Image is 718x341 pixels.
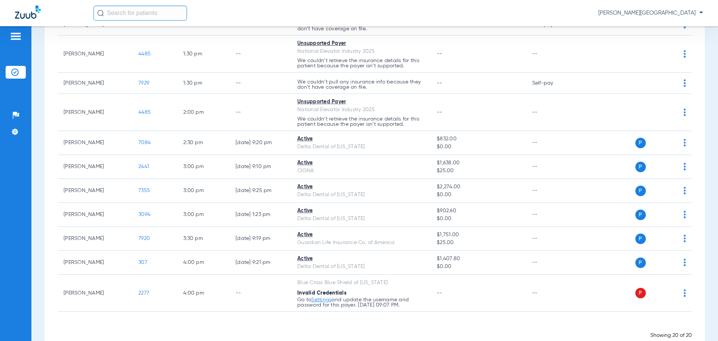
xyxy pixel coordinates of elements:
[684,139,686,146] img: group-dot-blue.svg
[138,188,150,193] span: 7355
[297,191,425,199] div: Delta Dental of [US_STATE]
[635,138,646,148] span: P
[297,167,425,175] div: CIGNA
[177,36,230,73] td: 1:30 PM
[526,36,577,73] td: --
[297,207,425,215] div: Active
[311,297,331,302] a: Settings
[230,251,291,275] td: [DATE] 9:21 PM
[526,251,577,275] td: --
[297,143,425,151] div: Delta Dental of [US_STATE]
[526,227,577,251] td: --
[635,186,646,196] span: P
[598,9,703,17] span: [PERSON_NAME][GEOGRAPHIC_DATA]
[437,290,442,296] span: --
[58,251,132,275] td: [PERSON_NAME]
[10,32,22,41] img: hamburger-icon
[138,22,149,27] span: 7976
[437,143,520,151] span: $0.00
[526,155,577,179] td: --
[684,211,686,218] img: group-dot-blue.svg
[297,297,425,308] p: Go to and update the username and password for this payer. [DATE] 09:07 PM.
[526,179,577,203] td: --
[684,109,686,116] img: group-dot-blue.svg
[177,94,230,131] td: 2:00 PM
[437,191,520,199] span: $0.00
[138,212,150,217] span: 3094
[230,131,291,155] td: [DATE] 9:20 PM
[177,155,230,179] td: 3:00 PM
[297,98,425,106] div: Unsupported Payer
[297,263,425,271] div: Delta Dental of [US_STATE]
[58,179,132,203] td: [PERSON_NAME]
[437,135,520,143] span: $832.00
[297,58,425,68] p: We couldn’t retrieve the insurance details for this patient because the payer isn’t supported.
[297,79,425,90] p: We couldn’t pull any insurance info because they don’t have coverage on file.
[297,135,425,143] div: Active
[635,210,646,220] span: P
[138,290,149,296] span: 2277
[297,231,425,239] div: Active
[230,203,291,227] td: [DATE] 1:23 PM
[635,288,646,298] span: P
[437,239,520,247] span: $25.00
[58,203,132,227] td: [PERSON_NAME]
[526,131,577,155] td: --
[138,236,150,241] span: 7920
[635,162,646,172] span: P
[526,275,577,312] td: --
[437,263,520,271] span: $0.00
[684,79,686,87] img: group-dot-blue.svg
[230,227,291,251] td: [DATE] 9:19 PM
[526,94,577,131] td: --
[437,22,442,27] span: --
[177,251,230,275] td: 4:00 PM
[230,155,291,179] td: [DATE] 9:10 PM
[297,106,425,114] div: National Elevator Industry 2025
[97,10,104,16] img: Search Icon
[58,227,132,251] td: [PERSON_NAME]
[437,215,520,223] span: $0.00
[230,73,291,94] td: --
[297,255,425,263] div: Active
[230,94,291,131] td: --
[297,116,425,127] p: We couldn’t retrieve the insurance details for this patient because the payer isn’t supported.
[635,234,646,244] span: P
[177,275,230,312] td: 4:00 PM
[230,36,291,73] td: --
[58,275,132,312] td: [PERSON_NAME]
[138,110,151,115] span: 4485
[297,239,425,247] div: Guardian Life Insurance Co. of America
[684,50,686,58] img: group-dot-blue.svg
[684,235,686,242] img: group-dot-blue.svg
[58,94,132,131] td: [PERSON_NAME]
[526,73,577,94] td: Self-pay
[138,260,147,265] span: 307
[684,187,686,194] img: group-dot-blue.svg
[437,231,520,239] span: $1,751.00
[177,227,230,251] td: 3:30 PM
[177,131,230,155] td: 2:30 PM
[650,333,692,338] span: Showing 20 of 20
[58,73,132,94] td: [PERSON_NAME]
[138,80,149,86] span: 7929
[177,73,230,94] td: 1:30 PM
[437,167,520,175] span: $25.00
[437,159,520,167] span: $1,638.00
[297,290,347,296] span: Invalid Credentials
[58,131,132,155] td: [PERSON_NAME]
[58,36,132,73] td: [PERSON_NAME]
[297,159,425,167] div: Active
[138,140,151,145] span: 7084
[437,110,442,115] span: --
[684,163,686,170] img: group-dot-blue.svg
[138,51,151,57] span: 4485
[15,6,41,19] img: Zuub Logo
[684,259,686,266] img: group-dot-blue.svg
[58,155,132,179] td: [PERSON_NAME]
[138,164,149,169] span: 2441
[635,258,646,268] span: P
[297,40,425,48] div: Unsupported Payer
[297,183,425,191] div: Active
[230,275,291,312] td: --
